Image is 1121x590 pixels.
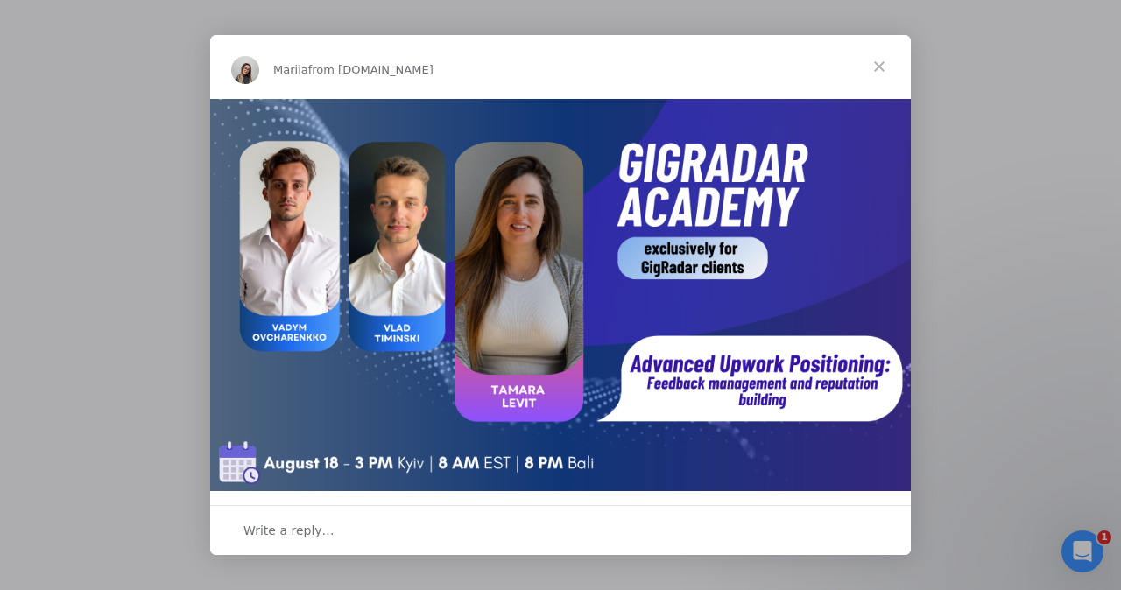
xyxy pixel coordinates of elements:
[210,505,911,555] div: Open conversation and reply
[308,63,434,76] span: from [DOMAIN_NAME]
[231,56,259,84] img: Profile image for Mariia
[848,35,911,98] span: Close
[243,519,335,542] span: Write a reply…
[273,63,308,76] span: Mariia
